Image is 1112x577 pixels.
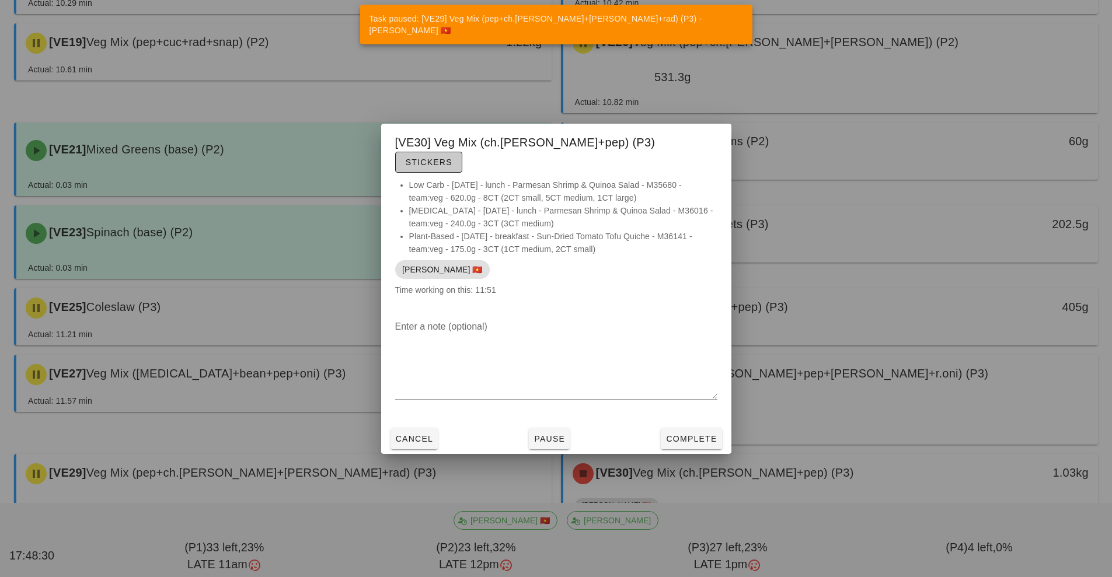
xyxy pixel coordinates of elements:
span: Complete [665,434,717,443]
button: Stickers [395,152,462,173]
span: Cancel [395,434,434,443]
span: Stickers [405,158,452,167]
button: Complete [661,428,721,449]
button: Cancel [391,428,438,449]
button: Pause [529,428,570,449]
div: Task paused: [VE29] Veg Mix (pep+ch.[PERSON_NAME]+[PERSON_NAME]+rad) (P3) - [PERSON_NAME] 🇻🇳 [360,5,748,44]
span: [PERSON_NAME] 🇻🇳 [402,260,483,279]
div: [VE30] Veg Mix (ch.[PERSON_NAME]+pep) (P3) [381,124,731,179]
span: Pause [534,434,565,443]
div: Time working on this: 11:51 [381,179,731,308]
li: Plant-Based - [DATE] - breakfast - Sun-Dried Tomato Tofu Quiche - M36141 - team:veg - 175.0g - 3C... [409,230,717,256]
li: Low Carb - [DATE] - lunch - Parmesan Shrimp & Quinoa Salad - M35680 - team:veg - 620.0g - 8CT (2C... [409,179,717,204]
li: [MEDICAL_DATA] - [DATE] - lunch - Parmesan Shrimp & Quinoa Salad - M36016 - team:veg - 240.0g - 3... [409,204,717,230]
